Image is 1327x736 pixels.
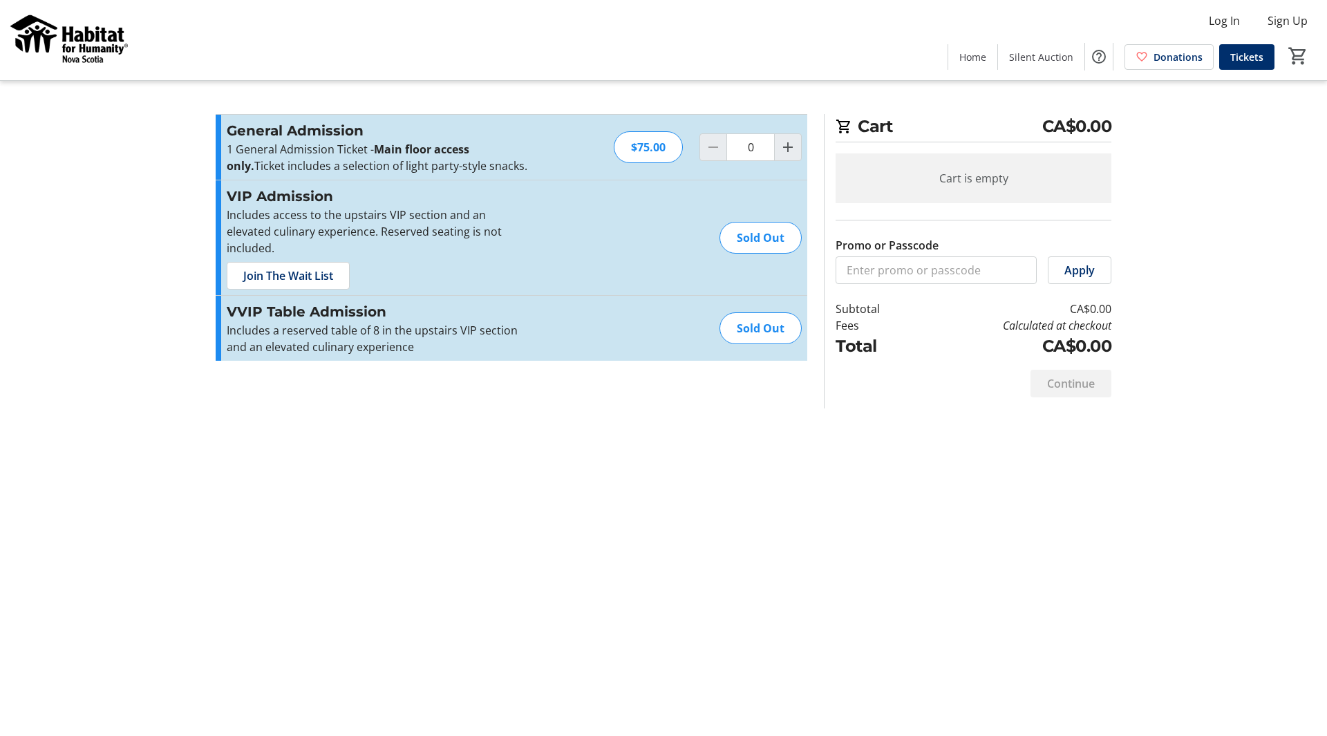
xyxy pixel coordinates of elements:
td: Calculated at checkout [916,317,1111,334]
h2: Cart [836,114,1111,142]
a: Home [948,44,997,70]
h3: VVIP Table Admission [227,301,529,322]
span: Silent Auction [1009,50,1073,64]
td: Total [836,334,916,359]
input: Enter promo or passcode [836,256,1037,284]
span: Tickets [1230,50,1263,64]
div: Sold Out [719,222,802,254]
a: Donations [1124,44,1214,70]
td: CA$0.00 [916,334,1111,359]
label: Promo or Passcode [836,237,939,254]
h3: VIP Admission [227,186,529,207]
input: General Admission Quantity [726,133,775,161]
span: Join The Wait List [243,267,333,284]
a: Tickets [1219,44,1274,70]
p: Includes a reserved table of 8 in the upstairs VIP section and an elevated culinary experience [227,322,529,355]
span: Home [959,50,986,64]
button: Help [1085,43,1113,70]
span: CA$0.00 [1042,114,1112,139]
button: Sign Up [1257,10,1319,32]
div: $75.00 [614,131,683,163]
button: Log In [1198,10,1251,32]
p: 1 General Admission Ticket - Ticket includes a selection of light party-style snacks. [227,141,529,174]
div: Cart is empty [836,153,1111,203]
td: CA$0.00 [916,301,1111,317]
h3: General Admission [227,120,529,141]
span: Apply [1064,262,1095,279]
img: Habitat for Humanity Nova Scotia's Logo [8,6,131,75]
button: Apply [1048,256,1111,284]
span: Log In [1209,12,1240,29]
div: Sold Out [719,312,802,344]
span: Donations [1154,50,1203,64]
td: Fees [836,317,916,334]
button: Increment by one [775,134,801,160]
span: Sign Up [1268,12,1308,29]
p: Includes access to the upstairs VIP section and an elevated culinary experience. Reserved seating... [227,207,529,256]
td: Subtotal [836,301,916,317]
button: Join The Wait List [227,262,350,290]
button: Cart [1286,44,1310,68]
a: Silent Auction [998,44,1084,70]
